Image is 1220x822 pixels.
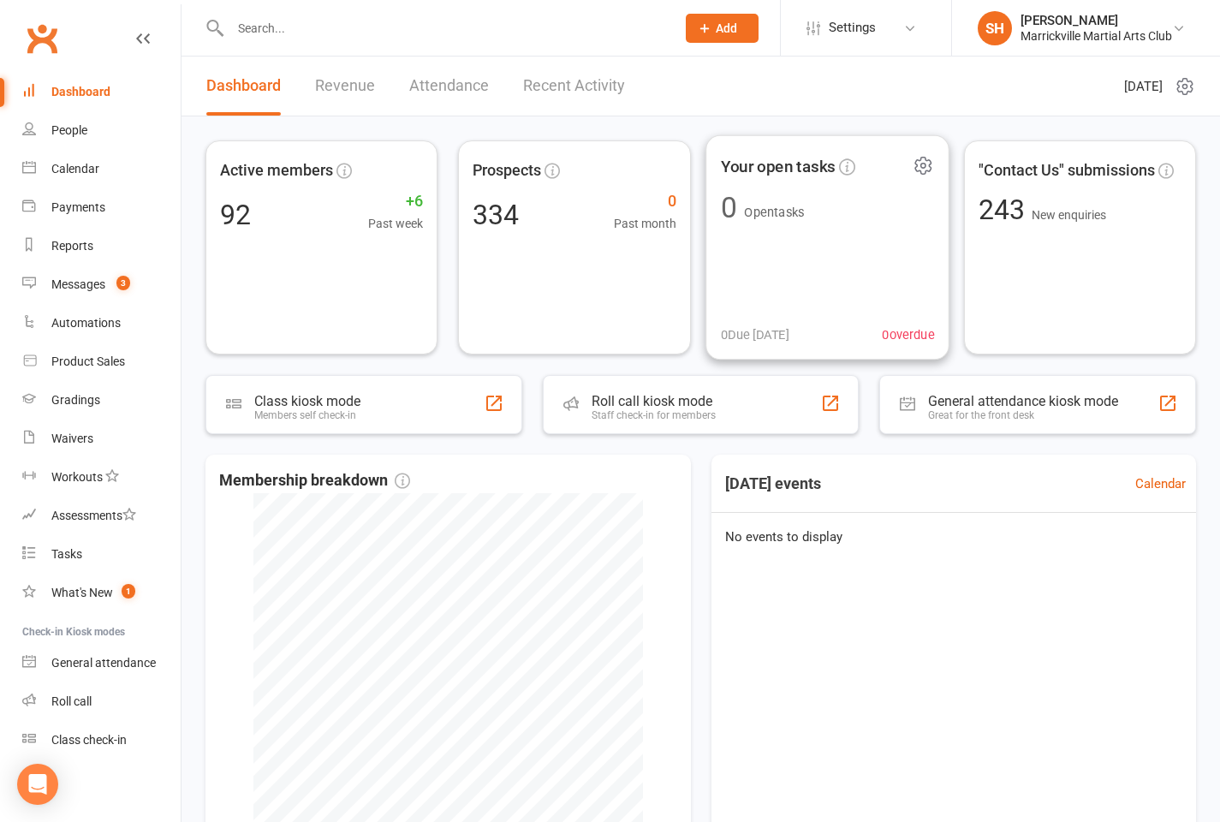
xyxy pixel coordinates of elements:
a: People [22,111,181,150]
span: Prospects [473,158,541,183]
span: "Contact Us" submissions [979,158,1155,183]
div: Payments [51,200,105,214]
div: Roll call kiosk mode [592,393,716,409]
span: 0 [614,189,676,214]
span: Active members [220,158,333,183]
div: What's New [51,586,113,599]
div: General attendance [51,656,156,670]
button: Add [686,14,759,43]
a: Waivers [22,420,181,458]
h3: [DATE] events [711,468,835,499]
div: Open Intercom Messenger [17,764,58,805]
div: People [51,123,87,137]
a: Automations [22,304,181,342]
span: Settings [829,9,876,47]
div: Messages [51,277,105,291]
a: Recent Activity [523,57,625,116]
a: Dashboard [206,57,281,116]
a: Messages 3 [22,265,181,304]
span: Open tasks [744,205,804,219]
a: Revenue [315,57,375,116]
span: 0 Due [DATE] [721,325,789,345]
a: Payments [22,188,181,227]
div: Assessments [51,509,136,522]
div: No events to display [705,513,1204,561]
span: Past week [368,214,423,233]
span: 243 [979,194,1032,226]
a: General attendance kiosk mode [22,644,181,682]
a: Gradings [22,381,181,420]
div: Class check-in [51,733,127,747]
span: Past month [614,214,676,233]
span: Your open tasks [721,153,835,179]
a: Clubworx [21,17,63,60]
a: Attendance [409,57,489,116]
div: SH [978,11,1012,45]
a: Reports [22,227,181,265]
a: Calendar [22,150,181,188]
a: Tasks [22,535,181,574]
a: Assessments [22,497,181,535]
div: Great for the front desk [928,409,1118,421]
div: Dashboard [51,85,110,98]
input: Search... [225,16,664,40]
a: What's New1 [22,574,181,612]
span: Membership breakdown [219,468,410,493]
div: Workouts [51,470,103,484]
span: 3 [116,276,130,290]
div: Calendar [51,162,99,176]
a: Workouts [22,458,181,497]
div: Reports [51,239,93,253]
span: Add [716,21,737,35]
div: 0 [721,194,737,223]
span: 1 [122,584,135,599]
div: General attendance kiosk mode [928,393,1118,409]
span: 0 overdue [882,325,934,345]
div: Class kiosk mode [254,393,360,409]
div: Product Sales [51,354,125,368]
div: Staff check-in for members [592,409,716,421]
div: 334 [473,201,519,229]
div: 92 [220,201,251,229]
div: Members self check-in [254,409,360,421]
a: Class kiosk mode [22,721,181,759]
span: [DATE] [1124,76,1163,97]
div: Waivers [51,432,93,445]
span: +6 [368,189,423,214]
a: Product Sales [22,342,181,381]
div: Marrickville Martial Arts Club [1021,28,1172,44]
div: Automations [51,316,121,330]
div: Tasks [51,547,82,561]
div: Gradings [51,393,100,407]
a: Calendar [1135,474,1186,494]
div: Roll call [51,694,92,708]
a: Roll call [22,682,181,721]
a: Dashboard [22,73,181,111]
div: [PERSON_NAME] [1021,13,1172,28]
span: New enquiries [1032,208,1106,222]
